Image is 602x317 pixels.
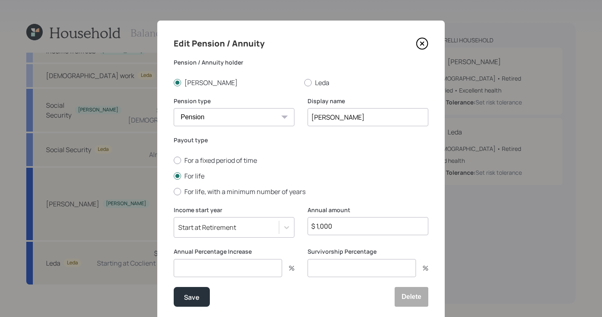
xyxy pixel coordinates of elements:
label: Display name [308,97,428,105]
label: For life, with a minimum number of years [174,187,428,196]
div: Save [184,292,200,303]
h4: Edit Pension / Annuity [174,37,264,50]
label: Annual Percentage Increase [174,248,294,256]
label: Survivorship Percentage [308,248,428,256]
button: Delete [395,287,428,307]
label: Pension / Annuity holder [174,58,428,67]
label: For a fixed period of time [174,156,428,165]
div: % [282,265,294,271]
label: Annual amount [308,206,428,214]
label: Leda [304,78,428,87]
button: Save [174,287,210,307]
div: Start at Retirement [178,223,236,232]
label: Income start year [174,206,294,214]
label: Payout type [174,136,428,144]
label: [PERSON_NAME] [174,78,298,87]
label: Pension type [174,97,294,105]
div: % [416,265,428,271]
label: For life [174,171,428,180]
